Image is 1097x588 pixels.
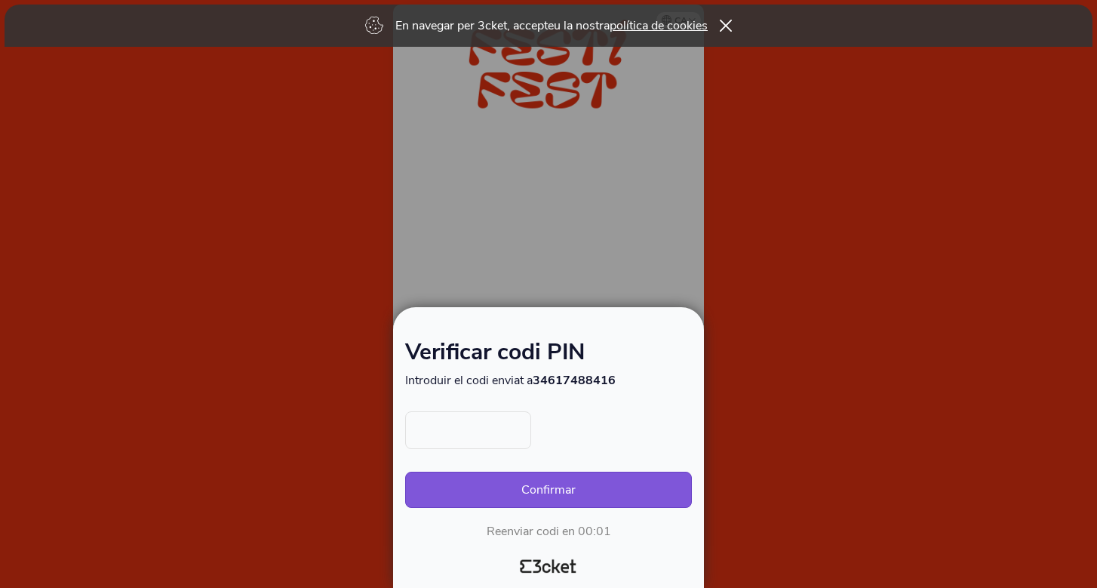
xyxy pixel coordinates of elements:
a: política de cookies [610,17,708,34]
button: Confirmar [405,472,692,508]
p: En navegar per 3cket, accepteu la nostra [395,17,708,34]
strong: 34617488416 [533,372,616,389]
span: Reenviar codi en [487,523,575,540]
div: 00:01 [578,523,611,540]
h1: Verificar codi PIN [405,342,692,372]
p: Introduir el codi enviat a [405,372,692,389]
